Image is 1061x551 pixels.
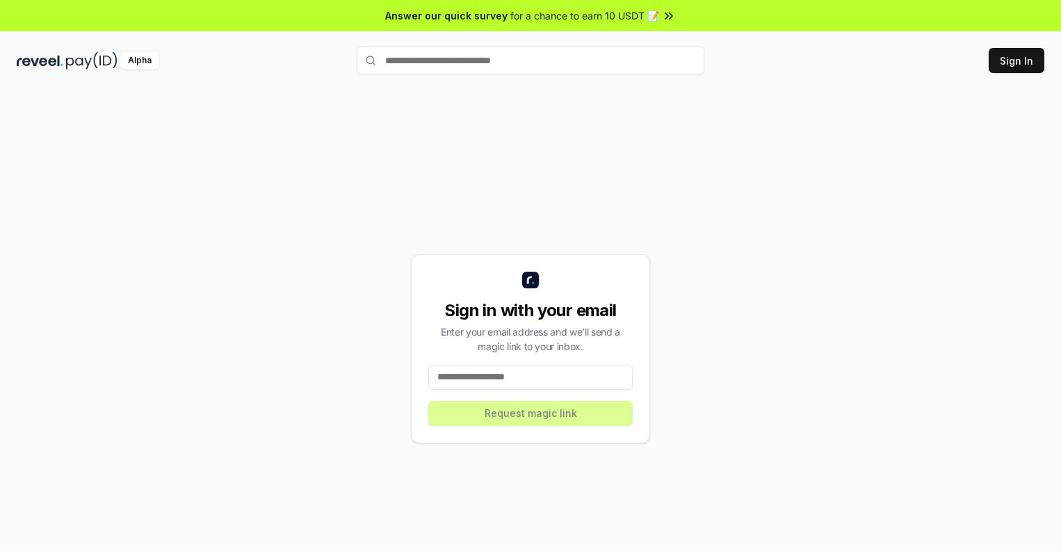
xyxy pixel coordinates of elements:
[385,8,508,23] span: Answer our quick survey
[522,272,539,288] img: logo_small
[66,52,118,69] img: pay_id
[510,8,659,23] span: for a chance to earn 10 USDT 📝
[120,52,159,69] div: Alpha
[989,48,1044,73] button: Sign In
[428,324,633,354] div: Enter your email address and we’ll send a magic link to your inbox.
[17,52,63,69] img: reveel_dark
[428,299,633,322] div: Sign in with your email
